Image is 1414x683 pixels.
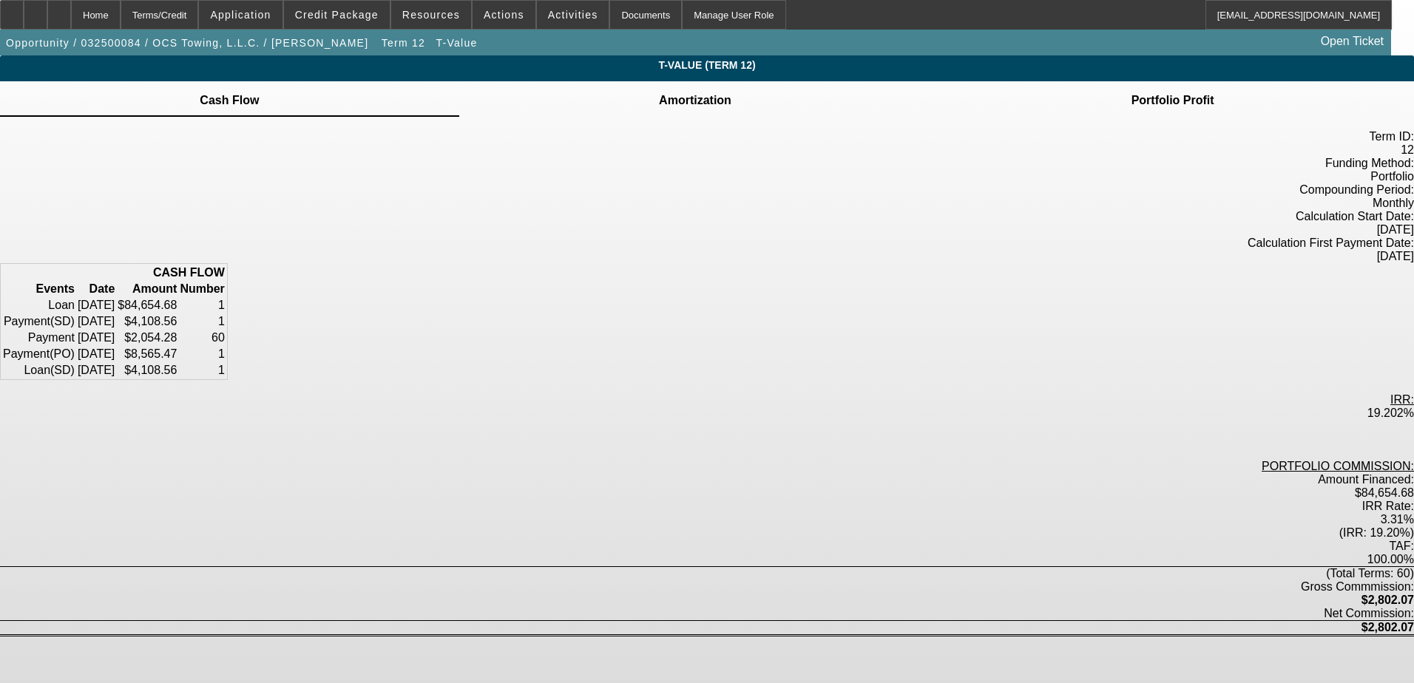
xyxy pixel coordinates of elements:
td: $8,565.47 [117,347,177,361]
td: $4,108.56 [117,363,177,378]
th: Date [77,282,115,296]
span: T-Value (Term 12) [11,59,1403,71]
span: Credit Package [295,9,379,21]
td: Loan [2,363,75,378]
span: Opportunity / 032500084 / OCS Towing, L.L.C. / [PERSON_NAME] [6,37,368,49]
td: Payment [2,330,75,345]
span: (PO) [50,347,75,360]
td: $4,108.56 [117,314,177,329]
span: Application [210,9,271,21]
button: T-Value [433,30,481,56]
button: Resources [391,1,471,29]
a: Open Ticket [1315,29,1390,54]
td: Portfolio Profit [1131,94,1215,107]
td: [DATE] [77,314,115,329]
td: [DATE] [77,330,115,345]
td: $2,054.28 [117,330,177,345]
td: 1 [179,363,225,378]
th: CASH FLOW [2,265,226,280]
th: Events [2,282,75,296]
td: 1 [179,347,225,361]
span: Activities [548,9,598,21]
td: Payment [2,347,75,361]
span: T-Value [436,37,478,49]
span: Actions [484,9,524,21]
button: Actions [473,1,535,29]
td: Amortization [658,94,732,107]
button: Application [199,1,282,29]
th: Number [179,282,225,296]
td: 60 [179,330,225,345]
span: (SD) [50,315,75,327]
td: 1 [179,298,225,313]
th: Amount [117,282,177,296]
td: [DATE] [77,347,115,361]
span: Resources [402,9,460,21]
td: Payment [2,314,75,329]
span: (SD) [50,364,75,376]
td: 1 [179,314,225,329]
td: Cash Flow [199,94,260,107]
td: $84,654.68 [117,298,177,313]
button: Term 12 [378,30,429,56]
span: Term 12 [382,37,425,49]
button: Credit Package [284,1,390,29]
td: Loan [2,298,75,313]
td: [DATE] [77,298,115,313]
label: 100.00% [1367,553,1414,565]
button: Activities [537,1,609,29]
td: [DATE] [77,363,115,378]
